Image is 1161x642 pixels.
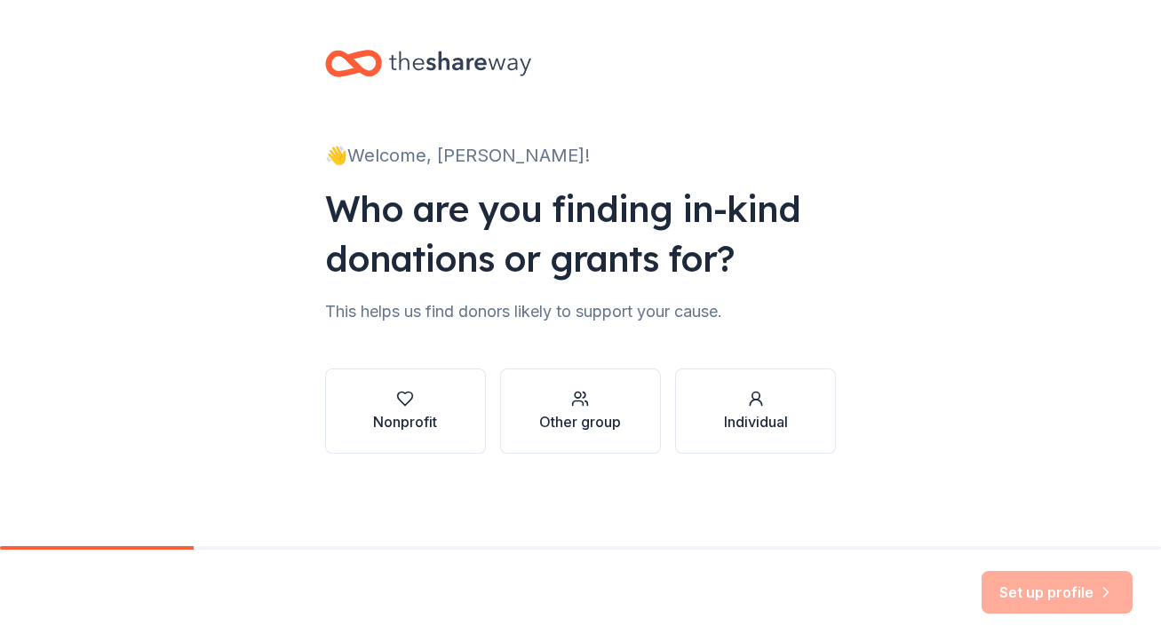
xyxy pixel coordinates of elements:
[325,369,486,454] button: Nonprofit
[325,297,837,326] div: This helps us find donors likely to support your cause.
[325,141,837,170] div: 👋 Welcome, [PERSON_NAME]!
[373,411,437,432] div: Nonprofit
[724,411,788,432] div: Individual
[325,184,837,283] div: Who are you finding in-kind donations or grants for?
[500,369,661,454] button: Other group
[675,369,836,454] button: Individual
[539,411,621,432] div: Other group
